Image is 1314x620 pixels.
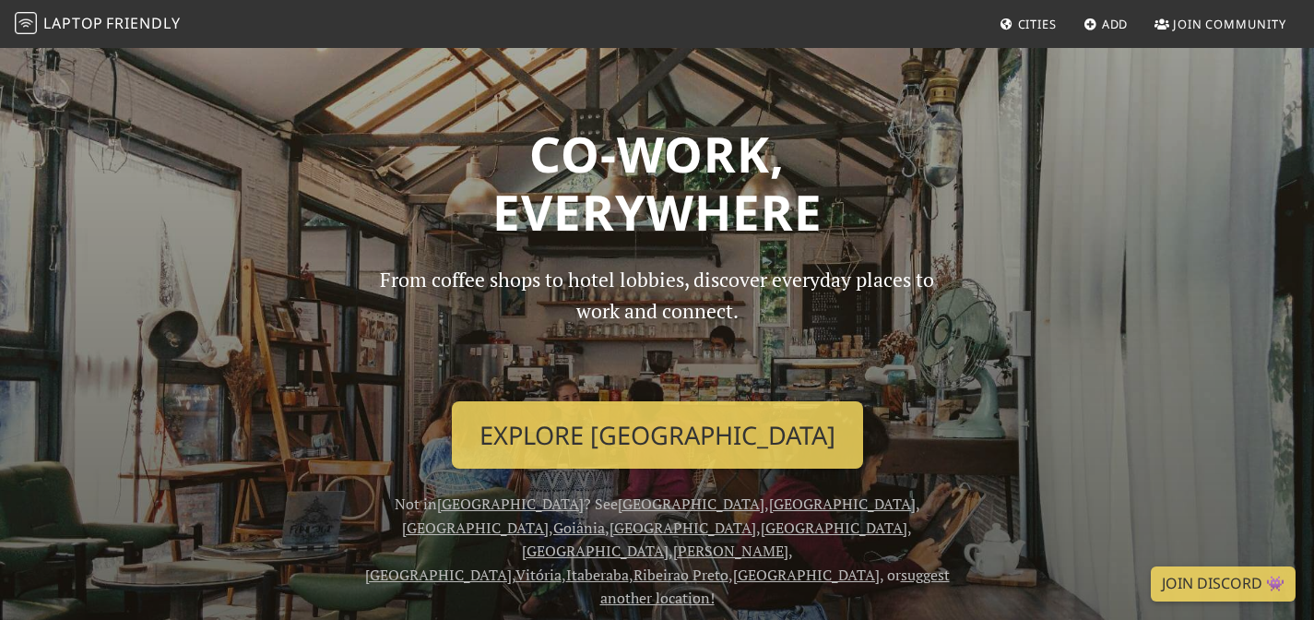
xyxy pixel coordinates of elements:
a: Ribeirao Preto [633,565,728,585]
a: Goiânia [553,518,605,538]
a: Add [1076,7,1136,41]
span: Friendly [106,13,180,33]
span: Cities [1018,16,1057,32]
a: [PERSON_NAME] [673,541,788,561]
span: Join Community [1173,16,1286,32]
a: [GEOGRAPHIC_DATA] [733,565,880,585]
img: LaptopFriendly [15,12,37,34]
a: [GEOGRAPHIC_DATA] [618,494,764,514]
p: From coffee shops to hotel lobbies, discover everyday places to work and connect. [364,264,951,387]
a: [GEOGRAPHIC_DATA] [437,494,584,514]
a: [GEOGRAPHIC_DATA] [769,494,916,514]
a: Itaberaba [566,565,629,585]
a: Join Community [1147,7,1294,41]
a: [GEOGRAPHIC_DATA] [402,518,549,538]
a: LaptopFriendly LaptopFriendly [15,8,181,41]
a: Explore [GEOGRAPHIC_DATA] [452,401,863,470]
a: [GEOGRAPHIC_DATA] [522,541,669,561]
a: [GEOGRAPHIC_DATA] [365,565,512,585]
span: Not in ? See , , , , , , , , , , , , , or [365,494,950,608]
span: Add [1102,16,1129,32]
a: [GEOGRAPHIC_DATA] [610,518,756,538]
a: Vitória [515,565,562,585]
a: Join Discord 👾 [1151,566,1296,602]
h1: Co-work, Everywhere [60,125,1255,242]
a: Cities [992,7,1064,41]
span: Laptop [43,13,103,33]
a: [GEOGRAPHIC_DATA] [761,518,907,538]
